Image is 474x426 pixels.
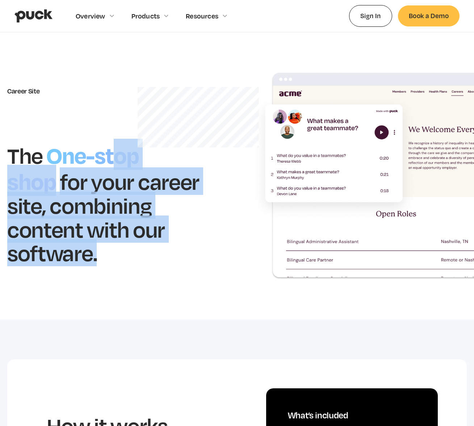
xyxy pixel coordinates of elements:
[7,168,199,266] h1: for your career site, combining content with our software.
[288,410,416,421] div: What’s included
[7,87,223,95] div: Career Site
[7,139,139,196] h1: One-stop shop
[76,12,105,20] div: Overview
[186,12,218,20] div: Resources
[7,142,43,169] h1: The
[349,5,392,26] a: Sign In
[131,12,160,20] div: Products
[398,5,460,26] a: Book a Demo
